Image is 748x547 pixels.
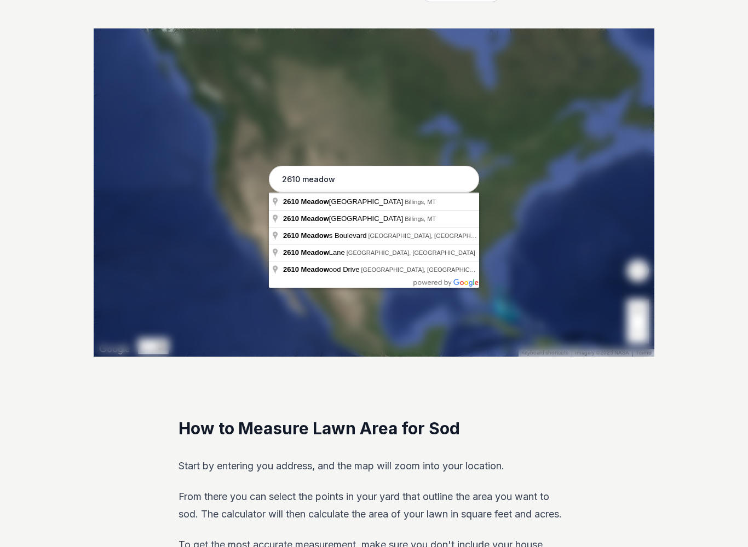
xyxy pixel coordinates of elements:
[361,266,490,273] span: [GEOGRAPHIC_DATA], [GEOGRAPHIC_DATA]
[283,248,299,257] span: 2610
[283,265,361,273] span: ood Drive
[369,232,497,239] span: [GEOGRAPHIC_DATA], [GEOGRAPHIC_DATA]
[283,197,299,206] span: 2610
[283,265,299,273] span: 2610
[405,216,436,222] span: Billings, MT
[283,214,405,223] span: [GEOGRAPHIC_DATA]
[283,248,347,257] span: Lane
[283,231,369,240] span: s Boulevard
[269,166,479,193] input: Enter your address to get started
[301,231,329,240] span: Meadow
[179,418,570,440] h2: How to Measure Lawn Area for Sod
[301,248,329,257] span: Meadow
[347,249,475,256] span: [GEOGRAPHIC_DATA], [GEOGRAPHIC_DATA]
[405,199,436,205] span: Billings, MT
[179,457,570,475] p: Start by entering you address, and the map will zoom into your location.
[283,214,299,223] span: 2610
[179,488,570,523] p: From there you can select the points in your yard that outline the area you want to sod. The calc...
[283,231,299,240] span: 2610
[301,214,329,223] span: Meadow
[283,197,405,206] span: [GEOGRAPHIC_DATA]
[301,265,329,273] span: Meadow
[301,197,329,206] span: Meadow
